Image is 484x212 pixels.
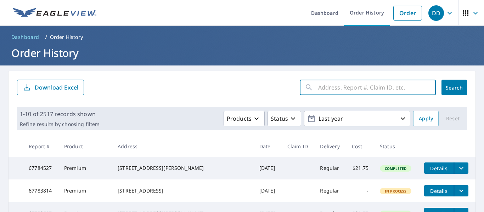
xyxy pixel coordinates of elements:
[454,185,468,196] button: filesDropdownBtn-67783814
[346,136,374,157] th: Cost
[447,84,461,91] span: Search
[441,80,467,95] button: Search
[17,80,84,95] button: Download Excel
[314,179,346,202] td: Regular
[9,31,42,43] a: Dashboard
[227,114,252,123] p: Products
[58,157,112,179] td: Premium
[254,136,282,157] th: Date
[424,185,454,196] button: detailsBtn-67783814
[45,33,47,41] li: /
[381,166,411,171] span: Completed
[20,121,100,127] p: Refine results by choosing filters
[428,5,444,21] div: DD
[454,162,468,174] button: filesDropdownBtn-67784527
[254,179,282,202] td: [DATE]
[118,165,248,172] div: [STREET_ADDRESS][PERSON_NAME]
[118,187,248,194] div: [STREET_ADDRESS]
[254,157,282,179] td: [DATE]
[112,136,254,157] th: Address
[11,34,39,41] span: Dashboard
[271,114,288,123] p: Status
[9,46,475,60] h1: Order History
[428,188,450,194] span: Details
[268,111,301,126] button: Status
[314,157,346,179] td: Regular
[316,113,399,125] p: Last year
[413,111,439,126] button: Apply
[393,6,422,21] a: Order
[20,110,100,118] p: 1-10 of 2517 records shown
[346,157,374,179] td: $21.75
[58,136,112,157] th: Product
[35,84,78,91] p: Download Excel
[23,179,58,202] td: 67783814
[9,31,475,43] nav: breadcrumb
[23,157,58,179] td: 67784527
[424,162,454,174] button: detailsBtn-67784527
[23,136,58,157] th: Report #
[50,34,83,41] p: Order History
[419,114,433,123] span: Apply
[374,136,418,157] th: Status
[318,78,436,97] input: Address, Report #, Claim ID, etc.
[428,165,450,172] span: Details
[381,189,411,194] span: In Process
[13,8,96,18] img: EV Logo
[304,111,410,126] button: Last year
[58,179,112,202] td: Premium
[346,179,374,202] td: -
[282,136,315,157] th: Claim ID
[314,136,346,157] th: Delivery
[224,111,265,126] button: Products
